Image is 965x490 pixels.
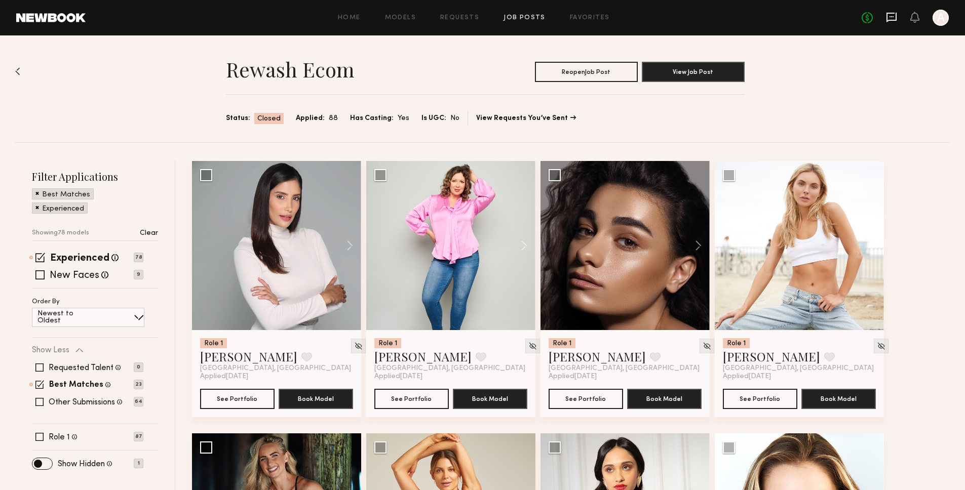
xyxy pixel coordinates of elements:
p: Clear [140,230,158,237]
button: View Job Post [642,62,745,82]
label: New Faces [50,271,99,281]
button: See Portfolio [549,389,623,409]
a: [PERSON_NAME] [723,348,820,364]
p: Newest to Oldest [37,310,98,324]
img: Unhide Model [528,342,537,350]
a: [PERSON_NAME] [549,348,646,364]
label: Best Matches [49,381,103,389]
span: [GEOGRAPHIC_DATA], [GEOGRAPHIC_DATA] [723,364,874,373]
a: Book Model [627,394,702,402]
div: Role 1 [723,338,750,348]
a: Models [385,15,416,21]
p: Order By [32,299,60,305]
button: Book Model [801,389,876,409]
img: Unhide Model [703,342,711,350]
button: Book Model [279,389,353,409]
span: [GEOGRAPHIC_DATA], [GEOGRAPHIC_DATA] [549,364,700,373]
span: Applied: [296,113,325,124]
span: Yes [398,113,409,124]
a: [PERSON_NAME] [374,348,472,364]
h1: Rewash Ecom [226,57,355,82]
span: Is UGC: [421,113,446,124]
img: Unhide Model [877,342,885,350]
div: Applied [DATE] [549,373,702,381]
img: Unhide Model [354,342,363,350]
a: Home [338,15,361,21]
span: Closed [257,114,281,124]
div: Applied [DATE] [723,373,876,381]
p: 78 [134,253,143,262]
button: See Portfolio [374,389,449,409]
label: Role 1 [49,433,70,441]
div: Applied [DATE] [374,373,527,381]
p: Show Less [32,346,69,354]
p: Experienced [42,206,84,213]
a: A [933,10,949,26]
label: Show Hidden [58,460,105,468]
img: Back to previous page [15,67,20,75]
a: Book Model [801,394,876,402]
label: Other Submissions [49,398,115,406]
div: Applied [DATE] [200,373,353,381]
span: 88 [329,113,338,124]
h2: Filter Applications [32,170,158,183]
label: Requested Talent [49,364,113,372]
a: Requests [440,15,479,21]
p: 23 [134,380,143,389]
p: 64 [134,397,143,406]
a: Job Posts [504,15,546,21]
p: 0 [134,362,143,372]
div: Role 1 [374,338,401,348]
span: [GEOGRAPHIC_DATA], [GEOGRAPHIC_DATA] [200,364,351,373]
span: No [450,113,459,124]
a: Book Model [279,394,353,402]
button: Book Model [453,389,527,409]
a: Book Model [453,394,527,402]
p: Showing 78 models [32,230,89,236]
button: See Portfolio [200,389,275,409]
a: Favorites [570,15,610,21]
p: 9 [134,270,143,279]
button: ReopenJob Post [535,62,638,82]
p: 1 [134,459,143,468]
p: 87 [134,432,143,441]
label: Experienced [50,254,109,264]
div: Role 1 [549,338,575,348]
span: Has Casting: [350,113,394,124]
span: Status: [226,113,250,124]
span: [GEOGRAPHIC_DATA], [GEOGRAPHIC_DATA] [374,364,525,373]
button: See Portfolio [723,389,797,409]
button: Book Model [627,389,702,409]
a: [PERSON_NAME] [200,348,297,364]
a: View Requests You’ve Sent [476,115,576,122]
div: Role 1 [200,338,227,348]
p: Best Matches [42,191,90,198]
